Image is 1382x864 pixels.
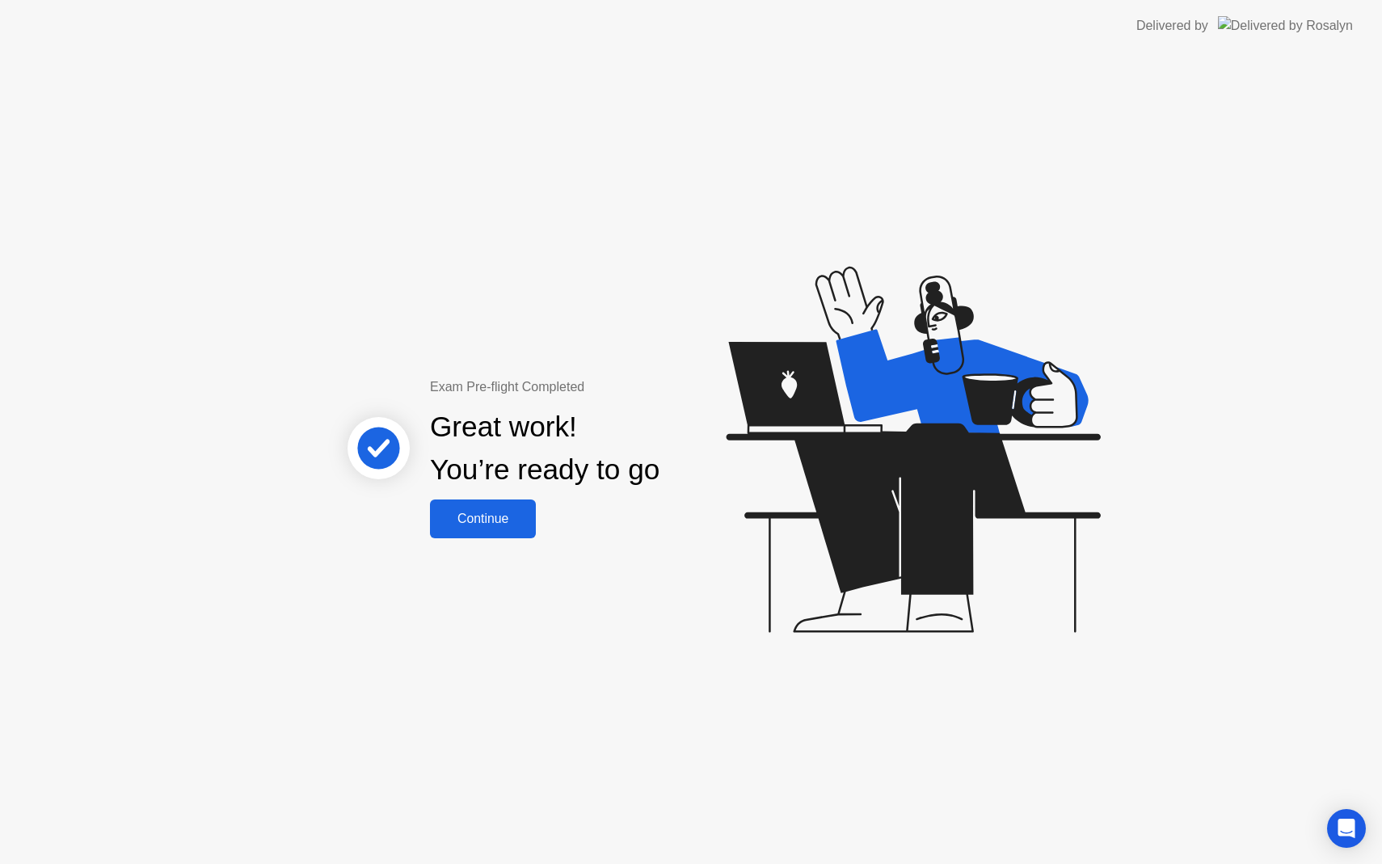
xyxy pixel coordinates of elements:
[430,377,764,397] div: Exam Pre-flight Completed
[430,406,659,491] div: Great work! You’re ready to go
[430,499,536,538] button: Continue
[1327,809,1366,848] div: Open Intercom Messenger
[435,512,531,526] div: Continue
[1136,16,1208,36] div: Delivered by
[1218,16,1353,35] img: Delivered by Rosalyn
